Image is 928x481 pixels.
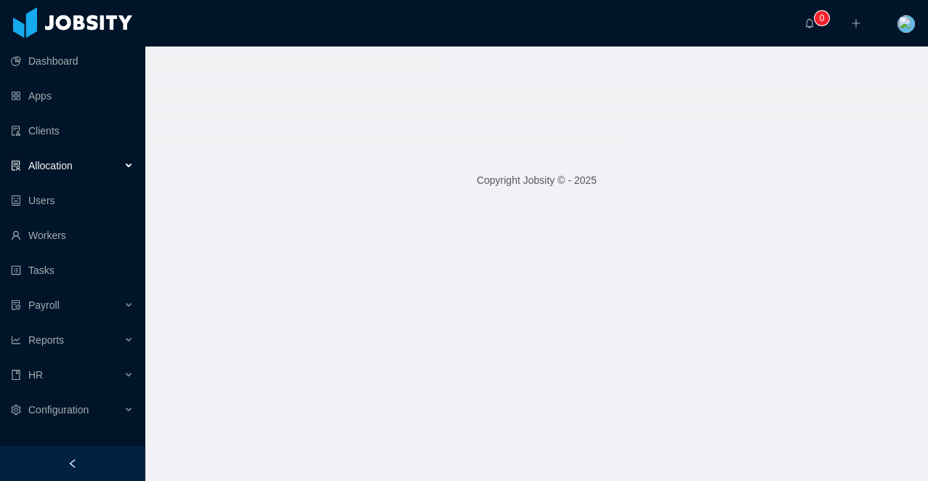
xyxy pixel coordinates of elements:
[11,370,21,380] i: icon: book
[28,369,43,381] span: HR
[11,81,134,110] a: icon: appstoreApps
[28,404,89,416] span: Configuration
[897,15,915,33] img: 1204094d-11d0-43ac-9641-0ee8ad47dd94_60c248e989179.png
[28,334,64,346] span: Reports
[815,11,829,25] sup: 0
[11,116,134,145] a: icon: auditClients
[145,155,928,206] footer: Copyright Jobsity © - 2025
[11,405,21,415] i: icon: setting
[28,160,73,171] span: Allocation
[11,161,21,171] i: icon: solution
[11,256,134,285] a: icon: profileTasks
[11,47,134,76] a: icon: pie-chartDashboard
[11,221,134,250] a: icon: userWorkers
[11,335,21,345] i: icon: line-chart
[11,300,21,310] i: icon: file-protect
[11,186,134,215] a: icon: robotUsers
[851,18,861,28] i: icon: plus
[28,299,60,311] span: Payroll
[804,18,815,28] i: icon: bell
